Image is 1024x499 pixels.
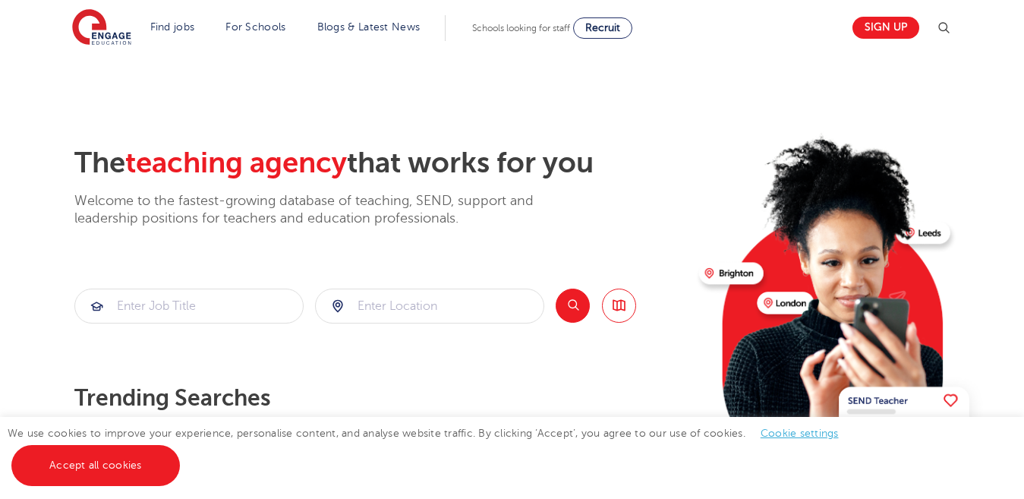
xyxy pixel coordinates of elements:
[74,289,304,324] div: Submit
[8,428,854,471] span: We use cookies to improve your experience, personalise content, and analyse website traffic. By c...
[852,17,919,39] a: Sign up
[573,17,632,39] a: Recruit
[472,23,570,33] span: Schools looking for staff
[150,21,195,33] a: Find jobs
[316,289,544,323] input: Submit
[72,9,131,47] img: Engage Education
[74,384,687,412] p: Trending searches
[125,147,347,179] span: teaching agency
[74,146,687,181] h2: The that works for you
[11,445,180,486] a: Accept all cookies
[761,428,839,439] a: Cookie settings
[225,21,285,33] a: For Schools
[315,289,544,324] div: Submit
[585,22,620,33] span: Recruit
[556,289,590,323] button: Search
[74,192,575,228] p: Welcome to the fastest-growing database of teaching, SEND, support and leadership positions for t...
[317,21,421,33] a: Blogs & Latest News
[75,289,303,323] input: Submit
